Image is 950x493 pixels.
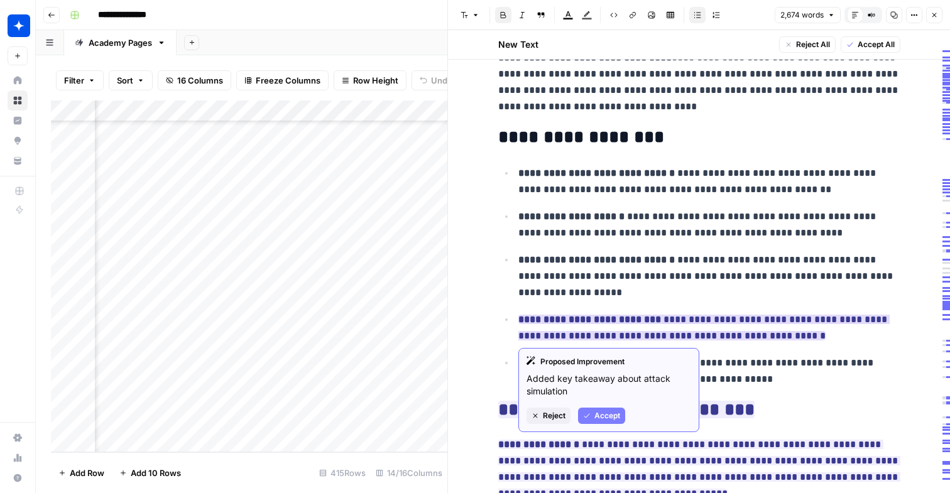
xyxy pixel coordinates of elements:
a: Opportunities [8,131,28,151]
button: 2,674 words [775,7,841,23]
span: Reject [543,410,565,421]
button: Accept All [841,36,900,53]
span: Sort [117,74,133,87]
button: Reject [527,408,571,424]
a: Settings [8,428,28,448]
button: Workspace: Wiz [8,10,28,41]
button: Freeze Columns [236,70,329,90]
button: Add 10 Rows [112,463,188,483]
span: Reject All [796,39,830,50]
p: Added key takeaway about attack simulation [527,372,691,398]
button: Sort [109,70,153,90]
button: Undo [412,70,461,90]
a: Home [8,70,28,90]
div: Proposed Improvement [527,356,691,367]
a: Academy Pages [64,30,177,55]
a: Your Data [8,151,28,171]
div: Academy Pages [89,36,152,49]
span: Add Row [70,467,104,479]
span: Undo [431,74,452,87]
span: Accept All [858,39,895,50]
button: Accept [578,408,625,424]
div: 415 Rows [314,463,371,483]
span: Filter [64,74,84,87]
button: Row Height [334,70,407,90]
button: Reject All [779,36,836,53]
a: Usage [8,448,28,468]
span: Add 10 Rows [131,467,181,479]
a: Insights [8,111,28,131]
a: Browse [8,90,28,111]
h2: New Text [498,38,538,51]
span: Row Height [353,74,398,87]
span: 2,674 words [780,9,824,21]
button: 16 Columns [158,70,231,90]
button: Add Row [51,463,112,483]
img: Wiz Logo [8,14,30,37]
span: Accept [594,410,620,421]
div: 14/16 Columns [371,463,447,483]
span: 16 Columns [177,74,223,87]
span: Freeze Columns [256,74,320,87]
button: Help + Support [8,468,28,488]
button: Filter [56,70,104,90]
